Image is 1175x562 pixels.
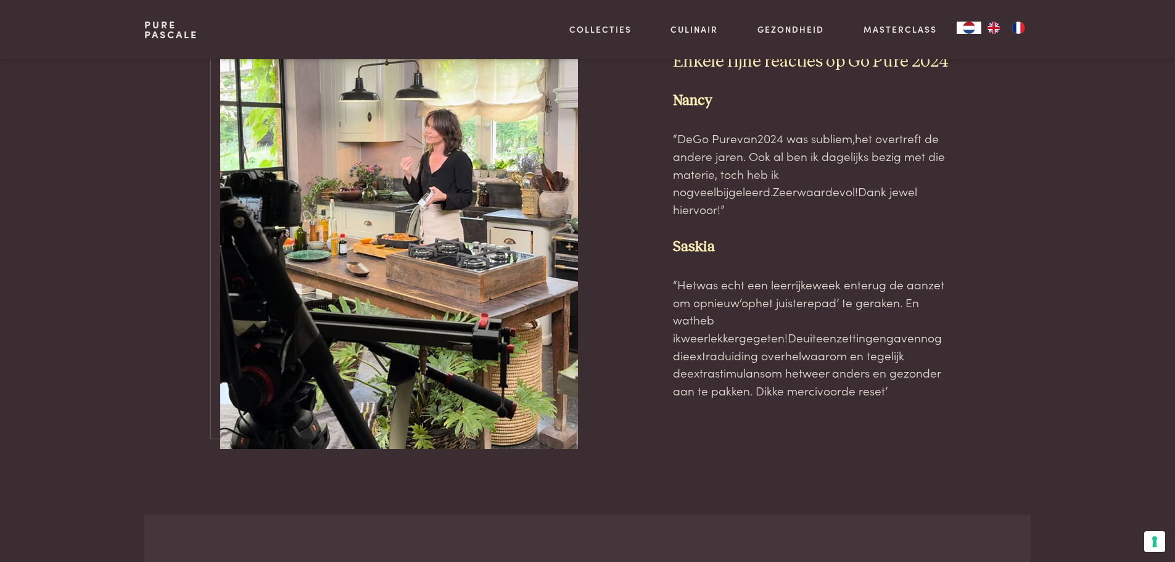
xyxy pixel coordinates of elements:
[765,364,802,381] span: om het
[773,183,797,199] span: Zeer
[708,329,739,345] span: lekker
[785,347,801,363] span: hel
[690,347,717,363] span: extra
[673,130,955,218] p: Go Pure het overtreft de andere jaren. Ook al ben ik dagelijks bezig met die materie, toch heb ik...
[811,130,855,146] span: subliem,
[886,329,921,345] span: gaven
[673,276,955,400] p: was echt een leerrijke terug de aanzet om opnieuw het juistere e geraken. En wat weer gegeten! ui...
[569,23,632,36] a: Collecties
[757,130,808,146] span: 2024 was
[670,23,718,36] a: Culinair
[673,311,714,345] span: heb ik
[788,329,803,345] span: De
[812,276,857,292] span: week en
[1144,531,1165,552] button: Uw voorkeuren voor toestemming voor trackingtechnologieën
[1006,22,1031,34] a: FR
[981,22,1031,34] ul: Language list
[957,22,981,34] a: NL
[957,22,981,34] div: Language
[864,23,937,36] a: Masterclass
[737,130,757,146] span: van
[957,22,1031,34] aside: Language selected: Nederlands
[817,382,841,399] span: voor
[757,23,824,36] a: Gezondheid
[144,20,198,39] a: PurePascale
[673,276,696,292] span: “Het
[814,294,846,310] span: pad’ t
[673,94,712,108] strong: Nancy
[981,22,1006,34] a: EN
[673,240,715,254] strong: Saskia
[673,130,693,146] span: “De
[858,183,899,199] span: Dank je
[687,364,715,381] span: extra
[740,294,756,310] span: ‘op
[673,51,955,73] h3: Enkele fijne reacties op Go Pure 2024
[694,183,716,199] span: veel
[220,2,578,449] img: Pascale_keuken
